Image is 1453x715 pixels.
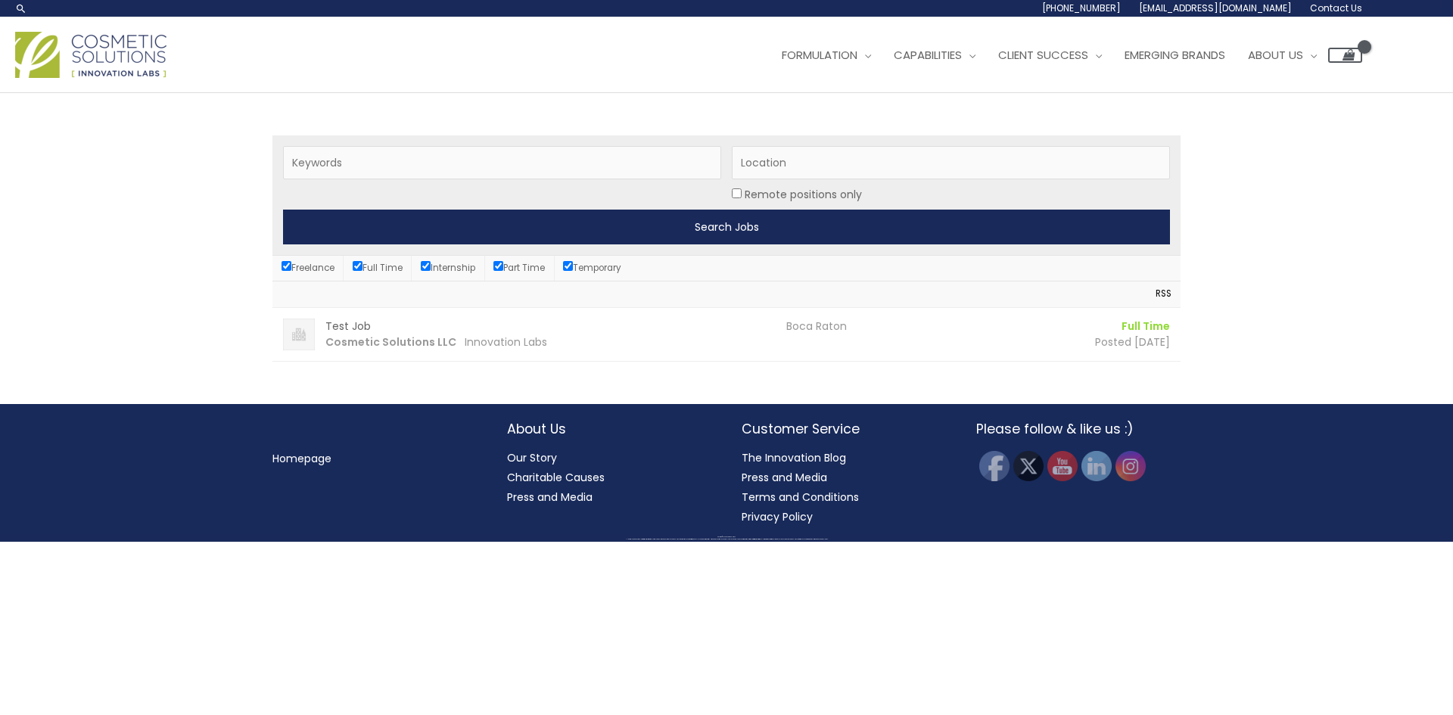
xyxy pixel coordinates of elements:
label: Freelance [282,262,334,274]
a: Client Success [987,33,1113,78]
label: Part Time [493,262,545,274]
span: Emerging Brands [1125,47,1225,63]
h3: Test Job [325,319,776,334]
a: About Us [1237,33,1328,78]
label: Full Time [353,262,403,274]
input: Internship [421,261,431,271]
label: Temporary [563,262,621,274]
a: Formulation [770,33,882,78]
div: Copyright © 2025 [26,536,1427,538]
a: Press and Media [507,490,593,505]
img: Cosmetic Solutions LLC [283,319,315,350]
a: Charitable Causes [507,470,605,485]
a: Search icon link [15,2,27,14]
span: Client Success [998,47,1088,63]
li: Full Time [1005,319,1170,334]
span: [EMAIL_ADDRESS][DOMAIN_NAME] [1139,2,1292,14]
nav: Customer Service [742,448,946,527]
img: Facebook [979,451,1010,481]
img: Twitter [1013,451,1044,481]
span: Innovation Labs [465,334,547,350]
div: All material on this Website, including design, text, images, logos and sounds, are owned by Cosm... [26,539,1427,540]
nav: Site Navigation [759,33,1362,78]
span: [PHONE_NUMBER] [1042,2,1121,14]
input: Freelance [282,261,291,271]
div: Boca Raton [776,319,995,334]
input: Temporary [563,261,573,271]
nav: About Us [507,448,711,507]
input: Part Time [493,261,503,271]
input: Keywords [283,146,721,179]
a: Capabilities [882,33,987,78]
a: Press and Media [742,470,827,485]
span: Formulation [782,47,857,63]
span: Capabilities [894,47,962,63]
a: View Shopping Cart, empty [1328,48,1362,63]
input: Full Time [353,261,362,271]
a: Emerging Brands [1113,33,1237,78]
a: Homepage [272,451,331,466]
a: Test Job Cosmetic Solutions LLC Innovation Labs Boca Raton Full Time Posted [DATE] [272,308,1181,361]
input: Location [732,146,1170,179]
h2: Please follow & like us :) [976,419,1181,439]
a: RSS [1148,286,1171,303]
input: Search Jobs [283,210,1170,244]
time: Posted [DATE] [1095,334,1170,350]
label: Internship [421,262,475,274]
input: Location [732,188,742,198]
h2: Customer Service [742,419,946,439]
a: Privacy Policy [742,509,813,524]
img: Cosmetic Solutions Logo [15,32,166,78]
span: Contact Us [1310,2,1362,14]
span: About Us [1248,47,1303,63]
a: Terms and Conditions [742,490,859,505]
h2: About Us [507,419,711,439]
nav: Menu [272,449,477,468]
a: Our Story [507,450,557,465]
a: The Innovation Blog [742,450,846,465]
label: Remote positions only [745,185,862,204]
strong: Cosmetic Solutions LLC [325,334,456,350]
